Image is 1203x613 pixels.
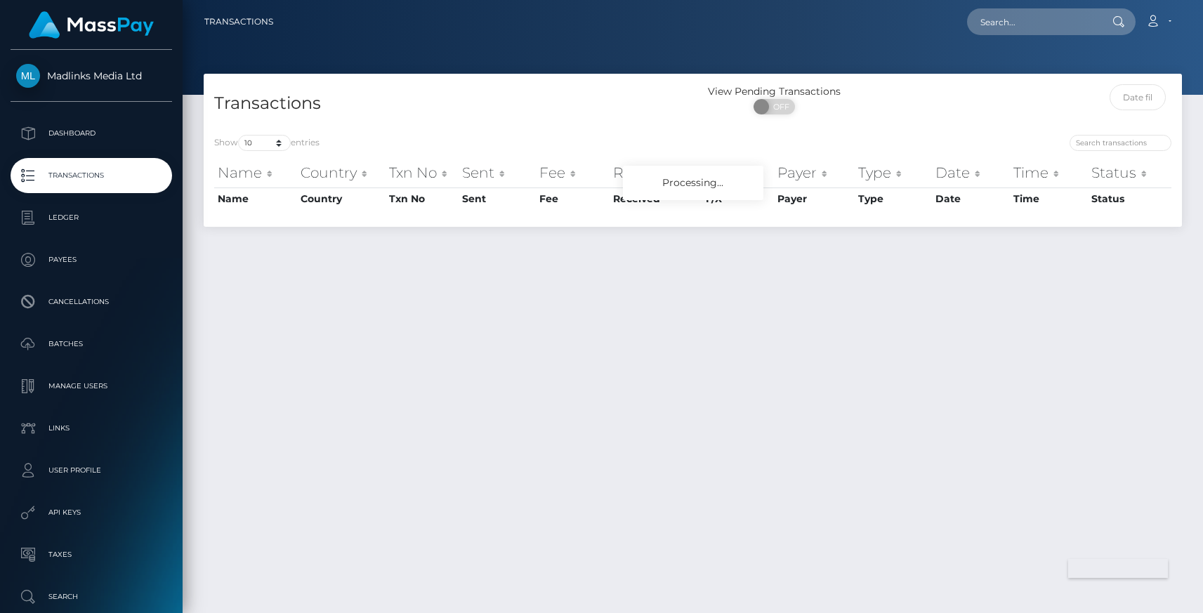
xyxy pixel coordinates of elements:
[761,99,796,114] span: OFF
[855,159,932,187] th: Type
[16,376,166,397] p: Manage Users
[214,187,297,210] th: Name
[774,159,855,187] th: Payer
[459,187,536,210] th: Sent
[1088,187,1171,210] th: Status
[16,334,166,355] p: Batches
[297,159,386,187] th: Country
[1010,187,1089,210] th: Time
[214,91,683,116] h4: Transactions
[536,187,610,210] th: Fee
[11,284,172,319] a: Cancellations
[855,187,932,210] th: Type
[214,135,320,151] label: Show entries
[16,207,166,228] p: Ledger
[16,544,166,565] p: Taxes
[11,200,172,235] a: Ledger
[11,369,172,404] a: Manage Users
[16,418,166,439] p: Links
[1070,135,1171,151] input: Search transactions
[702,159,774,187] th: F/X
[610,159,702,187] th: Received
[11,116,172,151] a: Dashboard
[11,70,172,82] span: Madlinks Media Ltd
[11,453,172,488] a: User Profile
[238,135,291,151] select: Showentries
[11,242,172,277] a: Payees
[459,159,536,187] th: Sent
[623,166,763,200] div: Processing...
[11,327,172,362] a: Batches
[16,249,166,270] p: Payees
[16,502,166,523] p: API Keys
[16,165,166,186] p: Transactions
[386,187,459,210] th: Txn No
[967,8,1099,35] input: Search...
[204,7,273,37] a: Transactions
[536,159,610,187] th: Fee
[16,586,166,607] p: Search
[774,187,855,210] th: Payer
[1110,84,1166,110] input: Date filter
[16,64,40,88] img: Madlinks Media Ltd
[1088,159,1171,187] th: Status
[16,291,166,312] p: Cancellations
[16,123,166,144] p: Dashboard
[932,187,1010,210] th: Date
[29,11,154,39] img: MassPay Logo
[610,187,702,210] th: Received
[214,159,297,187] th: Name
[11,158,172,193] a: Transactions
[297,187,386,210] th: Country
[11,411,172,446] a: Links
[11,495,172,530] a: API Keys
[386,159,459,187] th: Txn No
[932,159,1010,187] th: Date
[1010,159,1089,187] th: Time
[11,537,172,572] a: Taxes
[693,84,856,99] div: View Pending Transactions
[16,460,166,481] p: User Profile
